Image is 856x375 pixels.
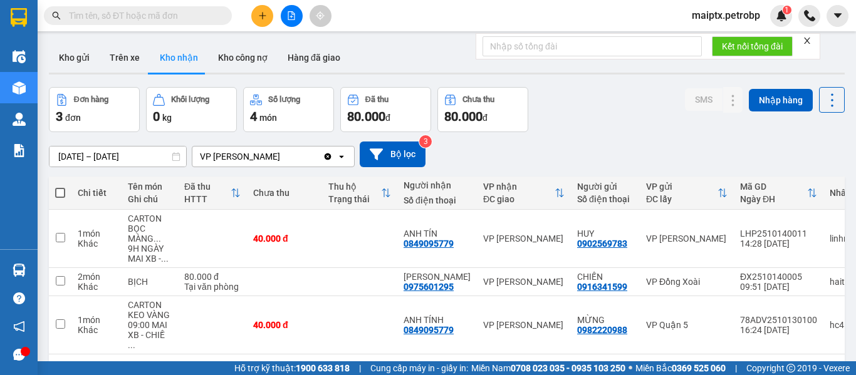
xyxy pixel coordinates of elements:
button: plus [251,5,273,27]
div: VP nhận [483,182,555,192]
span: ... [154,234,161,244]
th: Toggle SortBy [178,177,247,210]
div: 78ADV2510130100 [740,315,817,325]
span: kg [162,113,172,123]
div: 1 món [78,315,115,325]
th: Toggle SortBy [734,177,823,210]
img: logo-vxr [11,8,27,27]
span: | [359,361,361,375]
button: file-add [281,5,303,27]
div: Thu hộ [328,182,381,192]
div: Trạng thái [328,194,381,204]
input: Nhập số tổng đài [483,36,702,56]
div: Tên món [128,182,172,192]
svg: Clear value [323,152,333,162]
svg: open [337,152,347,162]
div: VP [PERSON_NAME] [483,320,565,330]
div: 09:00 MAI XB - CHIỀU MAI NHẬN [128,320,172,350]
div: Khối lượng [171,95,209,104]
sup: 3 [419,135,432,148]
span: | [735,361,737,375]
div: 1 món [78,229,115,239]
button: Kết nối tổng đài [712,36,793,56]
button: Nhập hàng [749,89,813,111]
div: Người gửi [577,182,634,192]
div: 0849095779 [404,325,454,335]
button: Đơn hàng3đơn [49,87,140,132]
strong: 1900 633 818 [296,363,350,373]
div: Số điện thoại [404,195,471,205]
span: Hỗ trợ kỹ thuật: [234,361,350,375]
span: question-circle [13,292,25,304]
span: search [52,11,61,20]
div: 09:51 [DATE] [740,282,817,292]
div: Khác [78,325,115,335]
span: caret-down [832,10,843,21]
div: 2 món [78,272,115,282]
div: VP [PERSON_NAME] [483,234,565,244]
span: aim [316,11,325,20]
span: 1 [785,6,789,14]
button: Số lượng4món [243,87,334,132]
div: Đơn hàng [74,95,108,104]
div: BỊCH [128,277,172,287]
span: 4 [250,109,257,124]
span: notification [13,321,25,332]
button: SMS [685,88,723,111]
button: Đã thu80.000đ [340,87,431,132]
div: Mã GD [740,182,807,192]
span: ⚪️ [629,366,632,371]
button: Khối lượng0kg [146,87,237,132]
th: Toggle SortBy [640,177,734,210]
div: VP [PERSON_NAME] [646,234,728,244]
div: Số điện thoại [577,194,634,204]
img: warehouse-icon [13,113,26,126]
span: Kết nối tổng đài [722,39,783,53]
button: aim [310,5,331,27]
span: Cung cấp máy in - giấy in: [370,361,468,375]
div: Khác [78,282,115,292]
span: Miền Nam [471,361,625,375]
span: maiptx.petrobp [682,8,770,23]
div: 40.000 đ [253,234,316,244]
div: MỪNG [577,315,634,325]
div: Số lượng [268,95,300,104]
img: icon-new-feature [776,10,787,21]
span: file-add [287,11,296,20]
th: Toggle SortBy [477,177,571,210]
div: 0902569783 [577,239,627,249]
span: đ [385,113,390,123]
span: 80.000 [444,109,483,124]
div: 0975601295 [404,282,454,292]
sup: 1 [783,6,791,14]
div: Người nhận [404,180,471,190]
span: copyright [786,364,795,372]
div: Đã thu [365,95,389,104]
div: 0916341599 [577,282,627,292]
div: 14:28 [DATE] [740,239,817,249]
div: ĐX2510140005 [740,272,817,282]
div: Khác [78,239,115,249]
div: VP [PERSON_NAME] [200,150,280,163]
span: 80.000 [347,109,385,124]
input: Selected VP Minh Hưng. [281,150,283,163]
strong: 0708 023 035 - 0935 103 250 [511,363,625,373]
div: Chi tiết [78,188,115,198]
div: VP Quận 5 [646,320,728,330]
button: caret-down [827,5,848,27]
th: Toggle SortBy [322,177,397,210]
img: phone-icon [804,10,815,21]
div: VP gửi [646,182,718,192]
button: Bộ lọc [360,141,425,167]
button: Kho gửi [49,43,100,73]
div: ĐC giao [483,194,555,204]
span: đ [483,113,488,123]
img: warehouse-icon [13,264,26,277]
div: Chưa thu [253,188,316,198]
span: 3 [56,109,63,124]
span: món [259,113,277,123]
div: 40.000 đ [253,320,316,330]
div: VP Đồng Xoài [646,277,728,287]
div: 9H NGÀY MAI XB - MAI ĐI MAI NHẬN [128,244,172,264]
div: CHIẾN [577,272,634,282]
